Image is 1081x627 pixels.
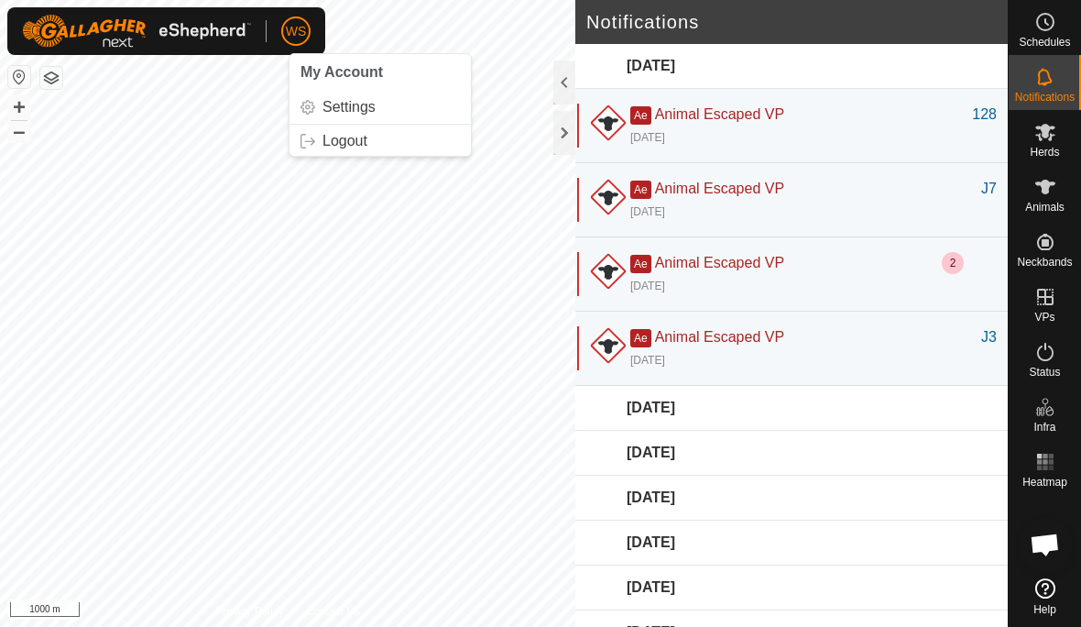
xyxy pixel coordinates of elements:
span: Infra [1033,422,1055,433]
div: [DATE] [575,566,1008,610]
button: Map Layers [40,67,62,89]
span: Animals [1025,202,1065,213]
div: [DATE] [630,278,665,294]
span: My Account [300,64,383,80]
div: [DATE] [575,521,1008,566]
a: Logout [289,126,471,156]
span: Settings [322,100,376,115]
span: Logout [322,134,367,148]
div: J3 [981,326,997,348]
span: Notifications [1015,92,1075,103]
div: J7 [981,178,997,200]
a: Open chat [1018,517,1073,572]
div: [DATE] [630,129,665,146]
div: [DATE] [575,476,1008,521]
div: [DATE] [630,352,665,368]
span: WS [286,22,307,41]
span: Status [1029,367,1060,378]
div: [DATE] [575,431,1008,476]
div: [DATE] [575,44,1008,89]
span: Neckbands [1017,257,1072,268]
span: Animal Escaped VP [655,255,784,270]
span: Heatmap [1022,477,1067,488]
div: 2 [942,252,964,274]
span: Help [1033,604,1056,615]
span: Animal Escaped VP [655,181,784,196]
h2: Notifications [586,11,968,33]
a: Contact Us [306,603,360,620]
button: + [8,96,30,118]
a: Privacy Policy [215,603,284,620]
span: Herds [1030,147,1059,158]
div: 128 [972,104,997,126]
span: Animal Escaped VP [655,329,784,345]
span: Schedules [1019,37,1070,48]
a: Settings [289,93,471,122]
button: – [8,120,30,142]
div: [DATE] [630,203,665,220]
span: VPs [1034,312,1054,323]
span: Ae [630,329,651,347]
div: [DATE] [575,386,1008,431]
button: Reset Map [8,66,30,88]
img: Gallagher Logo [22,15,251,48]
span: Ae [630,181,651,199]
a: Help [1009,571,1081,622]
span: Ae [630,106,651,125]
span: Animal Escaped VP [655,106,784,122]
span: Ae [630,255,651,273]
